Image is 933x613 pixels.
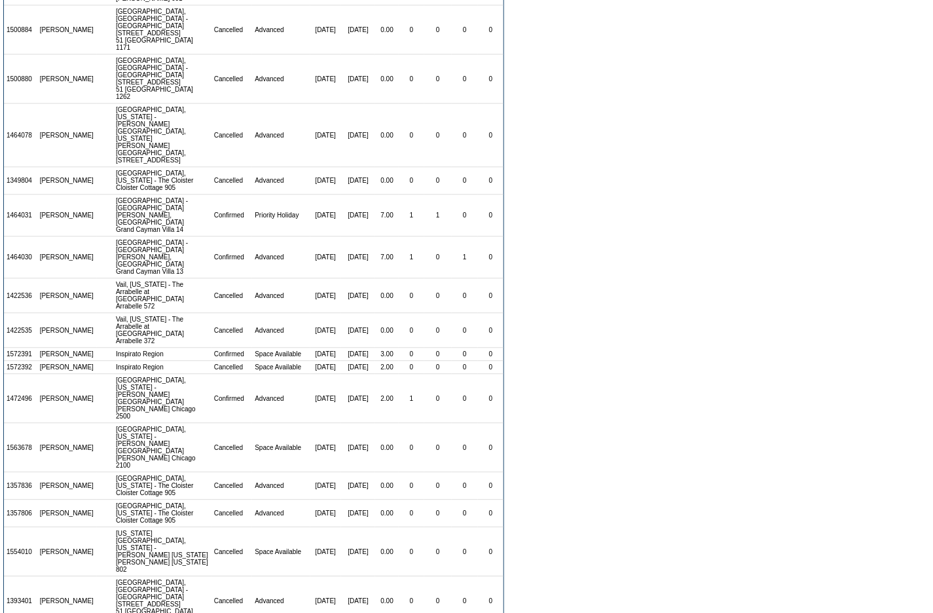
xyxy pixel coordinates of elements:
td: [PERSON_NAME] [37,500,97,527]
td: [DATE] [310,313,342,348]
td: [GEOGRAPHIC_DATA], [GEOGRAPHIC_DATA] - [GEOGRAPHIC_DATA][STREET_ADDRESS] 51 [GEOGRAPHIC_DATA] 1262 [113,54,211,103]
td: 0 [452,54,479,103]
td: 0 [478,167,503,195]
td: Advanced [252,167,310,195]
td: [DATE] [310,278,342,313]
td: 2.00 [375,361,399,374]
td: 0 [399,278,424,313]
td: 0 [424,167,452,195]
td: 1422535 [4,313,37,348]
td: 0 [399,527,424,576]
td: 0 [452,472,479,500]
td: [DATE] [310,423,342,472]
td: 0 [424,313,452,348]
td: 0.00 [375,500,399,527]
td: 0 [478,236,503,278]
td: 0 [478,423,503,472]
td: 1 [424,195,452,236]
td: 2.00 [375,374,399,423]
td: Cancelled [211,167,253,195]
td: [DATE] [341,313,375,348]
td: 0 [452,423,479,472]
td: 0 [399,500,424,527]
td: 0 [478,500,503,527]
td: 0 [452,195,479,236]
td: 7.00 [375,195,399,236]
td: 1357836 [4,472,37,500]
td: Advanced [252,5,310,54]
td: 0 [399,361,424,374]
td: 0 [478,472,503,500]
td: 0 [424,423,452,472]
td: Cancelled [211,500,253,527]
td: Cancelled [211,5,253,54]
td: Space Available [252,361,310,374]
td: Vail, [US_STATE] - The Arrabelle at [GEOGRAPHIC_DATA] Arrabelle 572 [113,278,211,313]
td: Confirmed [211,374,253,423]
td: Cancelled [211,527,253,576]
td: 0.00 [375,278,399,313]
td: 0 [478,5,503,54]
td: 1500884 [4,5,37,54]
td: 0 [424,361,452,374]
td: [PERSON_NAME] [37,5,97,54]
td: [DATE] [310,54,342,103]
td: 1349804 [4,167,37,195]
td: 0 [452,527,479,576]
td: [DATE] [341,167,375,195]
td: 7.00 [375,236,399,278]
td: [DATE] [310,348,342,361]
td: [DATE] [310,472,342,500]
td: [DATE] [310,361,342,374]
td: 0 [424,374,452,423]
td: [DATE] [310,236,342,278]
td: Advanced [252,103,310,167]
td: 0 [399,348,424,361]
td: Advanced [252,54,310,103]
td: 0.00 [375,313,399,348]
td: 0 [424,527,452,576]
td: 0.00 [375,472,399,500]
td: 0 [452,361,479,374]
td: 0 [478,361,503,374]
td: 1 [452,236,479,278]
td: [PERSON_NAME] [37,361,97,374]
td: 0 [452,5,479,54]
td: Advanced [252,313,310,348]
td: [DATE] [341,423,375,472]
td: 1554010 [4,527,37,576]
td: 0 [478,54,503,103]
td: 0 [424,236,452,278]
td: [PERSON_NAME] [37,167,97,195]
td: Space Available [252,348,310,361]
td: [PERSON_NAME] [37,374,97,423]
td: 0.00 [375,54,399,103]
td: 0 [399,5,424,54]
td: Space Available [252,423,310,472]
td: 0 [478,278,503,313]
td: [GEOGRAPHIC_DATA], [US_STATE] - The Cloister Cloister Cottage 905 [113,500,211,527]
td: 0 [399,472,424,500]
td: 0 [478,374,503,423]
td: 0 [399,103,424,167]
td: [PERSON_NAME] [37,278,97,313]
td: [DATE] [341,103,375,167]
td: 0.00 [375,103,399,167]
td: [DATE] [341,348,375,361]
td: 0 [478,313,503,348]
td: 0 [424,278,452,313]
td: [PERSON_NAME] [37,236,97,278]
td: Priority Holiday [252,195,310,236]
td: 1464030 [4,236,37,278]
td: 0 [424,500,452,527]
td: 0 [399,54,424,103]
td: [GEOGRAPHIC_DATA], [US_STATE] - [PERSON_NAME][GEOGRAPHIC_DATA] [PERSON_NAME] Chicago 2100 [113,423,211,472]
td: 1572392 [4,361,37,374]
td: 0 [478,527,503,576]
td: 0 [424,54,452,103]
td: [PERSON_NAME] [37,527,97,576]
td: 0 [452,374,479,423]
td: [DATE] [341,5,375,54]
td: Advanced [252,236,310,278]
td: 0 [424,348,452,361]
